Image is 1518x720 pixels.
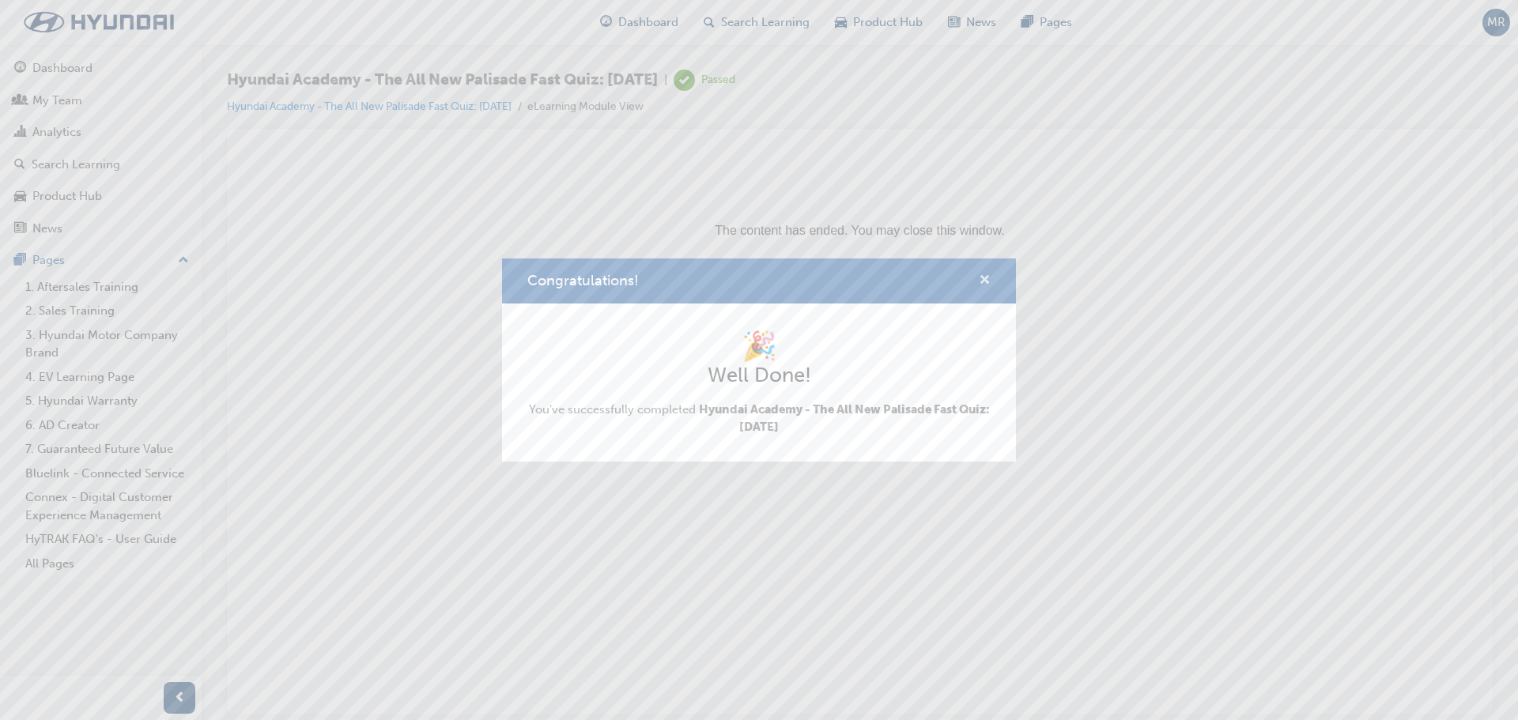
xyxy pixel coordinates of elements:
span: You've successfully completed [527,401,991,436]
div: Congratulations! [502,258,1016,462]
p: The content has ended. You may close this window. [6,13,1234,84]
button: cross-icon [979,271,991,291]
span: cross-icon [979,274,991,288]
span: Congratulations! [527,272,639,289]
h1: 🎉 [527,329,991,364]
h2: Well Done! [527,363,991,388]
span: Hyundai Academy - The All New Palisade Fast Quiz: [DATE] [699,402,990,435]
